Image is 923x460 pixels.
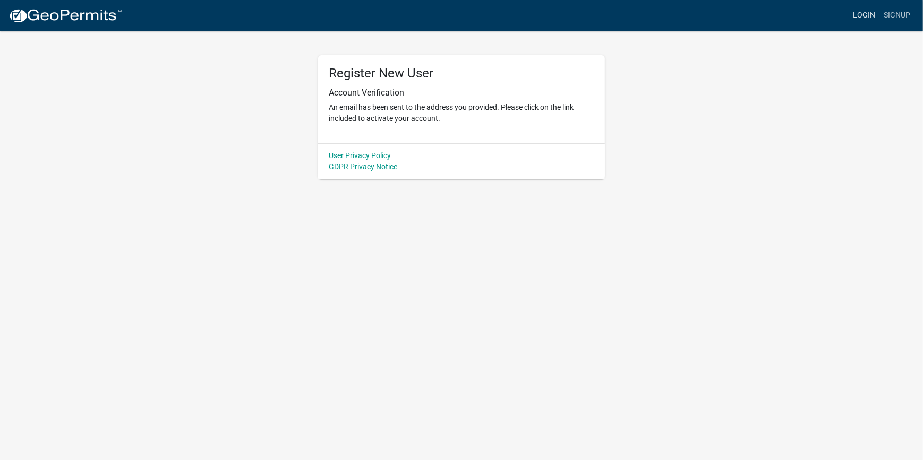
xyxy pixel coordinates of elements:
[849,5,879,25] a: Login
[329,66,594,81] h5: Register New User
[329,151,391,160] a: User Privacy Policy
[879,5,915,25] a: Signup
[329,102,594,124] p: An email has been sent to the address you provided. Please click on the link included to activate...
[329,88,594,98] h6: Account Verification
[329,162,397,171] a: GDPR Privacy Notice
